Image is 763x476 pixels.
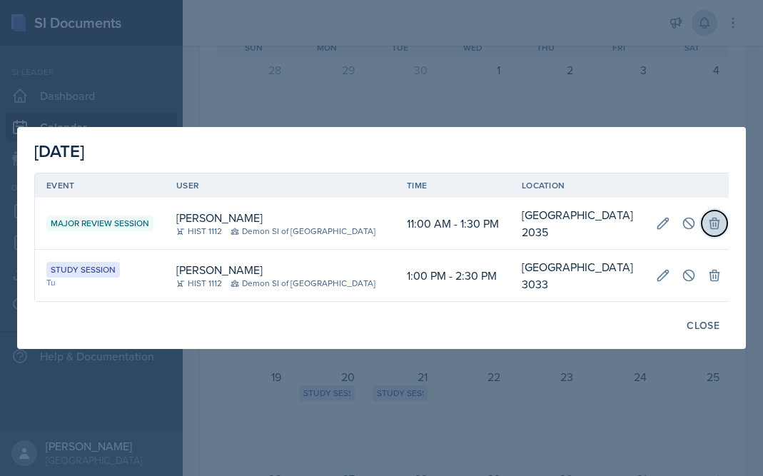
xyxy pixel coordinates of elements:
[34,138,729,164] div: [DATE]
[231,225,375,238] div: Demon SI of [GEOGRAPHIC_DATA]
[176,261,263,278] div: [PERSON_NAME]
[510,250,645,301] td: [GEOGRAPHIC_DATA] 3033
[677,313,729,338] button: Close
[687,320,719,331] div: Close
[176,277,222,290] div: HIST 1112
[231,277,375,290] div: Demon SI of [GEOGRAPHIC_DATA]
[165,173,395,198] th: User
[176,209,263,226] div: [PERSON_NAME]
[395,250,510,301] td: 1:00 PM - 2:30 PM
[510,173,645,198] th: Location
[176,225,222,238] div: HIST 1112
[395,173,510,198] th: Time
[510,198,645,250] td: [GEOGRAPHIC_DATA] 2035
[395,198,510,250] td: 11:00 AM - 1:30 PM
